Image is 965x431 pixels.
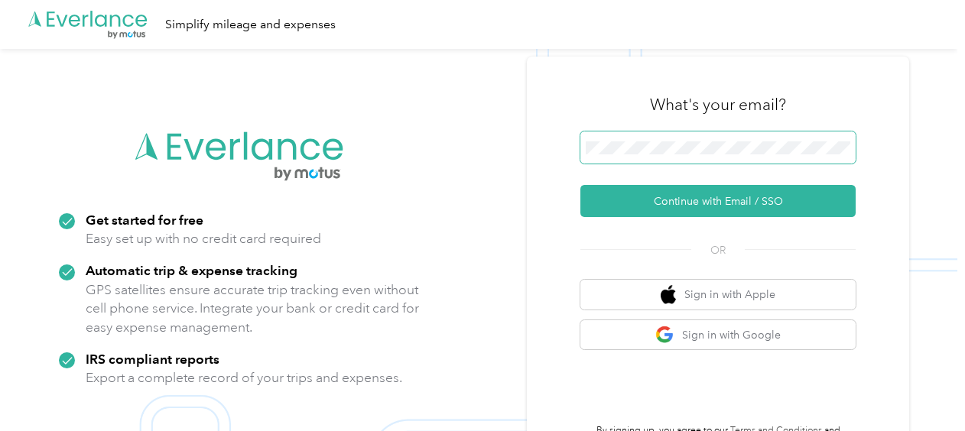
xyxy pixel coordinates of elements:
h3: What's your email? [650,94,786,115]
strong: IRS compliant reports [86,351,219,367]
strong: Automatic trip & expense tracking [86,262,297,278]
button: google logoSign in with Google [580,320,856,350]
img: apple logo [661,285,676,304]
strong: Get started for free [86,212,203,228]
span: OR [691,242,745,258]
p: GPS satellites ensure accurate trip tracking even without cell phone service. Integrate your bank... [86,280,420,337]
p: Export a complete record of your trips and expenses. [86,368,402,387]
div: Simplify mileage and expenses [165,15,336,34]
img: google logo [655,326,674,345]
button: Continue with Email / SSO [580,185,856,217]
p: Easy set up with no credit card required [86,229,321,248]
button: apple logoSign in with Apple [580,280,856,309]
